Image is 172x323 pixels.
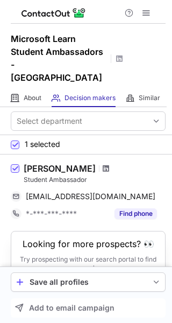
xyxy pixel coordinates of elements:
header: Looking for more prospects? 👀 [23,239,154,249]
h1: Microsoft Learn Student Ambassadors - [GEOGRAPHIC_DATA] [11,32,107,84]
button: save-profile-one-click [11,272,166,292]
button: Add to email campaign [11,298,166,318]
div: [PERSON_NAME] [24,163,96,174]
p: Try prospecting with our search portal to find more employees. [19,255,157,272]
span: Add to email campaign [29,304,114,312]
div: Student Ambassador [24,175,166,185]
img: ContactOut v5.3.10 [21,6,86,19]
span: About [24,94,41,102]
span: 1 selected [25,140,60,149]
span: [EMAIL_ADDRESS][DOMAIN_NAME] [26,192,155,201]
button: Reveal Button [114,208,157,219]
span: Similar [139,94,160,102]
div: Save all profiles [30,278,147,286]
span: Decision makers [64,94,116,102]
div: Select department [17,116,82,127]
